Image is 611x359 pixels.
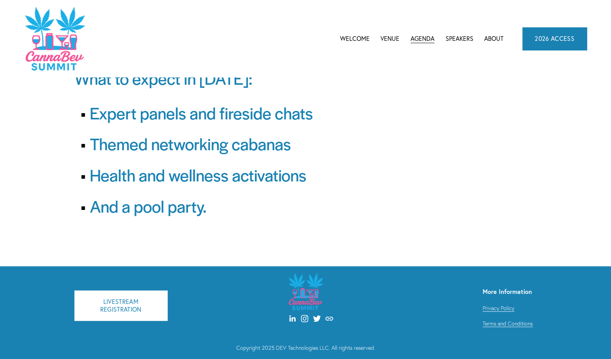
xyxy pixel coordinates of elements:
[411,33,434,44] a: folder dropdown
[411,34,434,44] span: Agenda
[90,163,306,186] span: Health and wellness activations
[90,101,313,124] span: Expert panels and fireside chats
[90,195,207,217] span: And a pool party.
[90,132,291,155] span: Themed networking cabanas
[74,67,252,89] span: What to expect in [DATE]:
[230,343,381,352] p: Copyright 2025 DEV Technologies LLC. All rights reserved.
[484,33,503,44] a: About
[483,304,514,313] a: Privacy Policy
[74,290,167,320] a: LIVESTREAM REGISTRATION
[483,287,532,295] strong: More Information
[301,315,308,322] a: Instagram
[288,315,296,322] a: LinkedIn
[483,319,533,328] a: Terms and Conditions
[313,315,321,322] a: Twitter
[24,6,85,71] img: CannaDataCon
[522,27,587,50] a: 2026 ACCESS
[445,33,473,44] a: Speakers
[325,315,333,322] a: URL
[340,33,370,44] a: Welcome
[380,33,399,44] a: Venue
